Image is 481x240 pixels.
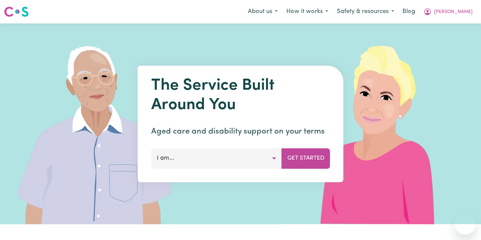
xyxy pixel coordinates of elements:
span: [PERSON_NAME] [434,8,473,16]
button: Get Started [282,148,330,168]
button: Safety & resources [332,5,398,19]
img: Careseekers logo [4,6,29,18]
button: How it works [282,5,332,19]
button: My Account [419,5,477,19]
h1: The Service Built Around You [151,76,330,115]
a: Blog [398,4,419,19]
iframe: Button to launch messaging window [454,213,476,235]
a: Careseekers logo [4,4,29,19]
button: About us [244,5,282,19]
p: Aged care and disability support on your terms [151,126,330,138]
button: I am... [151,148,282,168]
